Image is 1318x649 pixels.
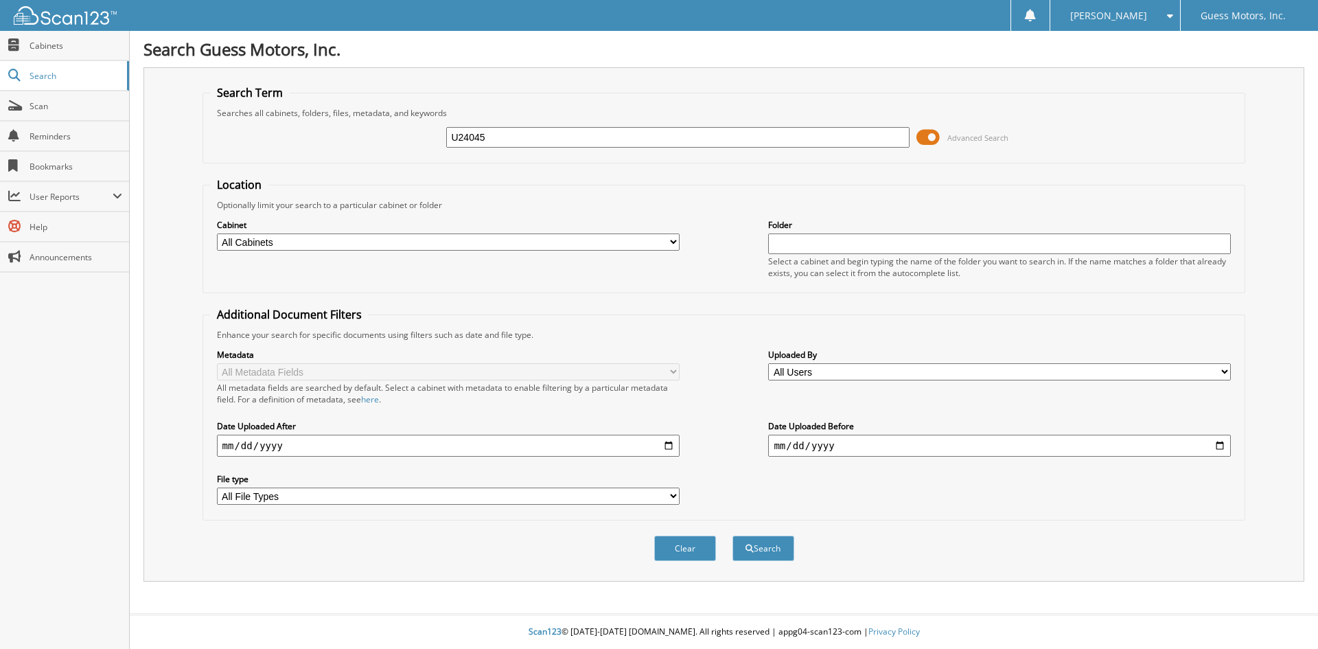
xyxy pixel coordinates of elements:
[529,626,562,637] span: Scan123
[30,221,122,233] span: Help
[210,199,1238,211] div: Optionally limit your search to a particular cabinet or folder
[868,626,920,637] a: Privacy Policy
[210,107,1238,119] div: Searches all cabinets, folders, files, metadata, and keywords
[30,161,122,172] span: Bookmarks
[30,130,122,142] span: Reminders
[217,473,680,485] label: File type
[768,219,1231,231] label: Folder
[30,100,122,112] span: Scan
[361,394,379,405] a: here
[217,219,680,231] label: Cabinet
[1070,12,1147,20] span: [PERSON_NAME]
[210,307,369,322] legend: Additional Document Filters
[947,133,1008,143] span: Advanced Search
[768,435,1231,457] input: end
[217,420,680,432] label: Date Uploaded After
[143,38,1304,60] h1: Search Guess Motors, Inc.
[217,382,680,405] div: All metadata fields are searched by default. Select a cabinet with metadata to enable filtering b...
[768,349,1231,361] label: Uploaded By
[210,85,290,100] legend: Search Term
[30,70,120,82] span: Search
[210,177,268,192] legend: Location
[217,435,680,457] input: start
[732,536,794,561] button: Search
[14,6,117,25] img: scan123-logo-white.svg
[1249,583,1318,649] iframe: Chat Widget
[30,251,122,263] span: Announcements
[768,255,1231,279] div: Select a cabinet and begin typing the name of the folder you want to search in. If the name match...
[217,349,680,361] label: Metadata
[768,420,1231,432] label: Date Uploaded Before
[210,329,1238,341] div: Enhance your search for specific documents using filters such as date and file type.
[654,536,716,561] button: Clear
[30,40,122,52] span: Cabinets
[1201,12,1286,20] span: Guess Motors, Inc.
[30,191,113,203] span: User Reports
[130,615,1318,649] div: © [DATE]-[DATE] [DOMAIN_NAME]. All rights reserved | appg04-scan123-com |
